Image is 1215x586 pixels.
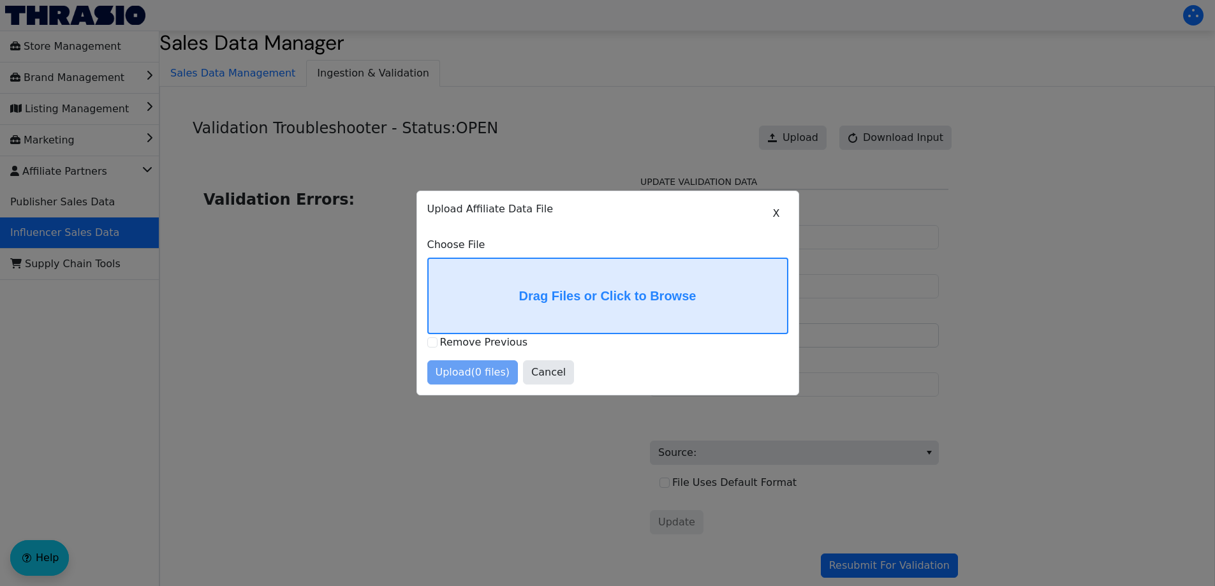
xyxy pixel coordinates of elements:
label: Choose File [427,237,788,253]
button: Cancel [523,360,574,385]
label: Drag Files or Click to Browse [429,259,787,333]
button: X [765,201,788,226]
p: Upload Affiliate Data File [427,201,788,217]
span: Cancel [531,365,566,380]
label: Remove Previous [440,336,528,348]
span: X [773,206,780,221]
